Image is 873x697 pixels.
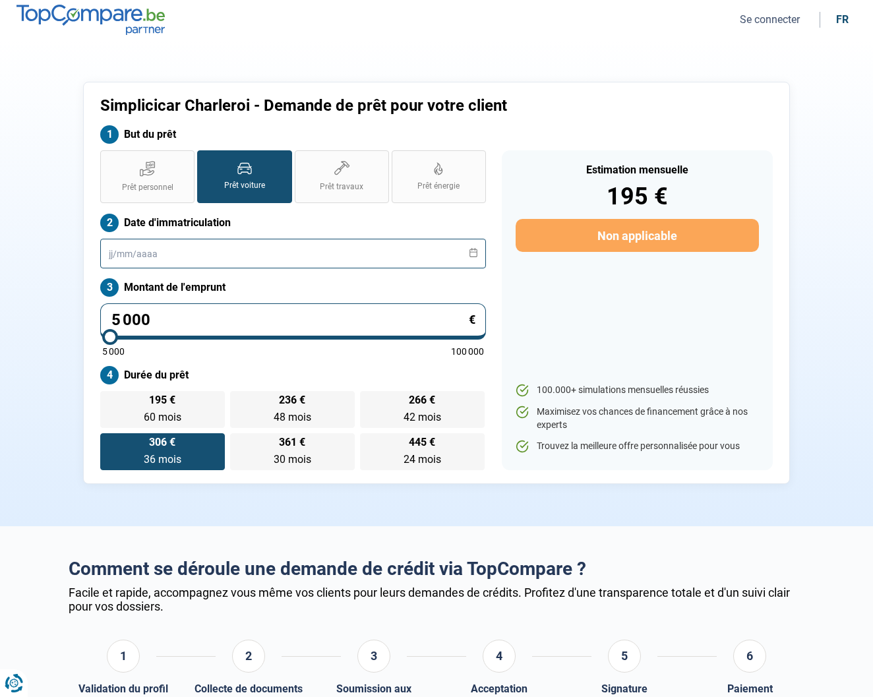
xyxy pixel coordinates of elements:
div: Collecte de documents [195,682,303,695]
li: Trouvez la meilleure offre personnalisée pour vous [516,440,759,453]
div: 2 [232,640,265,673]
button: Se connecter [736,13,804,26]
div: Signature [601,682,647,695]
span: 361 € [279,437,305,448]
div: Acceptation [471,682,527,695]
div: fr [836,13,849,26]
div: 4 [483,640,516,673]
span: 36 mois [144,453,181,466]
span: 266 € [409,395,435,406]
span: 30 mois [274,453,311,466]
div: Validation du profil [78,682,168,695]
button: Non applicable [516,219,759,252]
label: Durée du prêt [100,366,486,384]
span: 445 € [409,437,435,448]
div: 1 [107,640,140,673]
span: 48 mois [274,411,311,423]
span: Prêt personnel [122,182,173,193]
img: TopCompare.be [16,5,165,34]
span: Prêt travaux [320,181,363,193]
label: But du prêt [100,125,486,144]
span: 5 000 [102,347,125,356]
div: 3 [357,640,390,673]
div: Facile et rapide, accompagnez vous même vos clients pour leurs demandes de crédits. Profitez d'un... [69,586,804,613]
span: 42 mois [404,411,441,423]
span: 60 mois [144,411,181,423]
span: 306 € [149,437,175,448]
span: 195 € [149,395,175,406]
label: Montant de l'emprunt [100,278,486,297]
div: 195 € [516,185,759,208]
span: 24 mois [404,453,441,466]
span: 236 € [279,395,305,406]
span: 100 000 [451,347,484,356]
li: Maximisez vos chances de financement grâce à nos experts [516,406,759,431]
li: 100.000+ simulations mensuelles réussies [516,384,759,397]
span: Prêt énergie [417,181,460,192]
h1: Simplicicar Charleroi - Demande de prêt pour votre client [100,96,601,115]
div: 5 [608,640,641,673]
div: Paiement [727,682,773,695]
input: jj/mm/aaaa [100,239,486,268]
h2: Comment se déroule une demande de crédit via TopCompare ? [69,558,804,580]
span: € [469,314,475,326]
label: Date d'immatriculation [100,214,486,232]
div: 6 [733,640,766,673]
div: Estimation mensuelle [516,165,759,175]
span: Prêt voiture [224,180,265,191]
